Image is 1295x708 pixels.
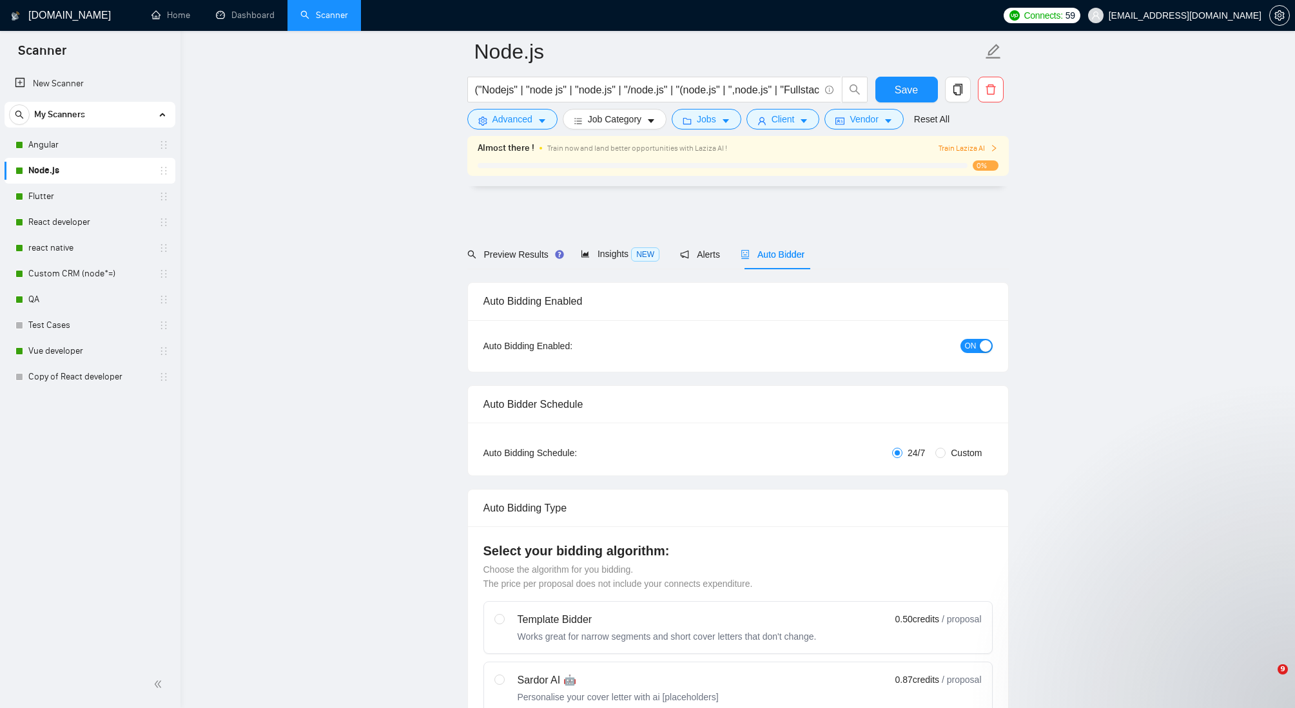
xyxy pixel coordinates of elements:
span: search [10,110,29,119]
a: New Scanner [15,71,165,97]
span: copy [946,84,970,95]
span: Alerts [680,249,720,260]
a: searchScanner [300,10,348,21]
span: holder [159,372,169,382]
span: My Scanners [34,102,85,128]
input: Scanner name... [474,35,982,68]
div: Template Bidder [518,612,817,627]
input: Search Freelance Jobs... [475,82,819,98]
span: Job Category [588,112,641,126]
span: caret-down [799,116,808,126]
a: Vue developer [28,338,151,364]
span: caret-down [538,116,547,126]
button: search [9,104,30,125]
span: caret-down [721,116,730,126]
span: area-chart [581,249,590,258]
a: react native [28,235,151,261]
span: holder [159,191,169,202]
span: robot [741,250,750,259]
button: Save [875,77,938,102]
button: copy [945,77,971,102]
div: Personalise your cover letter with ai [placeholders] [518,691,719,703]
span: Choose the algorithm for you bidding. The price per proposal does not include your connects expen... [483,564,753,589]
span: Client [772,112,795,126]
span: Advanced [492,112,532,126]
span: caret-down [884,116,893,126]
a: dashboardDashboard [216,10,275,21]
span: 9 [1278,664,1288,675]
button: settingAdvancedcaret-down [467,109,558,129]
a: QA [28,287,151,312]
span: Auto Bidder [741,249,804,260]
span: Scanner [8,41,77,68]
span: holder [159,346,169,356]
span: notification [680,250,689,259]
div: Auto Bidding Schedule: [483,446,653,460]
span: Insights [581,249,659,259]
button: setting [1269,5,1290,26]
a: Custom CRM (node*=) [28,261,151,287]
button: Train Laziza AI [939,142,998,155]
span: Almost there ! [478,141,534,155]
span: right [990,144,998,152]
span: 24/7 [902,446,930,460]
span: search [467,250,476,259]
a: homeHome [151,10,190,21]
span: edit [985,43,1002,60]
div: Auto Bidding Enabled [483,283,993,320]
button: userClientcaret-down [746,109,820,129]
span: Save [895,82,918,98]
iframe: Intercom live chat [1251,664,1282,695]
span: Vendor [850,112,878,126]
span: 59 [1066,8,1075,23]
span: delete [979,84,1003,95]
a: Copy of React developer [28,364,151,390]
button: folderJobscaret-down [672,109,741,129]
div: Auto Bidding Type [483,490,993,526]
button: idcardVendorcaret-down [824,109,903,129]
li: My Scanners [5,102,175,390]
span: double-left [153,678,166,691]
span: idcard [835,116,844,126]
span: holder [159,217,169,227]
button: barsJob Categorycaret-down [563,109,667,129]
a: setting [1269,10,1290,21]
span: / proposal [942,613,981,626]
span: bars [574,116,583,126]
span: holder [159,140,169,150]
span: setting [478,116,487,126]
div: Auto Bidder Schedule [483,386,993,423]
span: holder [159,243,169,253]
span: caret-down [647,116,656,126]
span: holder [159,166,169,176]
span: 0% [973,160,998,171]
span: NEW [631,247,659,262]
span: 0.50 credits [895,612,939,626]
a: Test Cases [28,312,151,338]
span: Jobs [697,112,716,126]
span: Preview Results [467,249,560,260]
span: search [842,84,867,95]
div: Works great for narrow segments and short cover letters that don't change. [518,630,817,643]
img: logo [11,6,20,26]
span: ON [965,339,977,353]
h4: Select your bidding algorithm: [483,542,993,560]
span: setting [1270,10,1289,21]
a: Flutter [28,184,151,209]
span: Custom [946,446,987,460]
span: holder [159,294,169,305]
span: user [757,116,766,126]
div: Sardor AI 🤖 [518,673,719,688]
div: Tooltip anchor [554,249,565,260]
span: folder [683,116,692,126]
button: search [842,77,868,102]
li: New Scanner [5,71,175,97]
img: upwork-logo.png [1009,10,1020,21]
span: Train now and land better opportunities with Laziza AI ! [547,144,727,153]
a: Angular [28,132,151,158]
a: Reset All [914,112,949,126]
span: holder [159,269,169,279]
span: holder [159,320,169,330]
span: Connects: [1024,8,1062,23]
